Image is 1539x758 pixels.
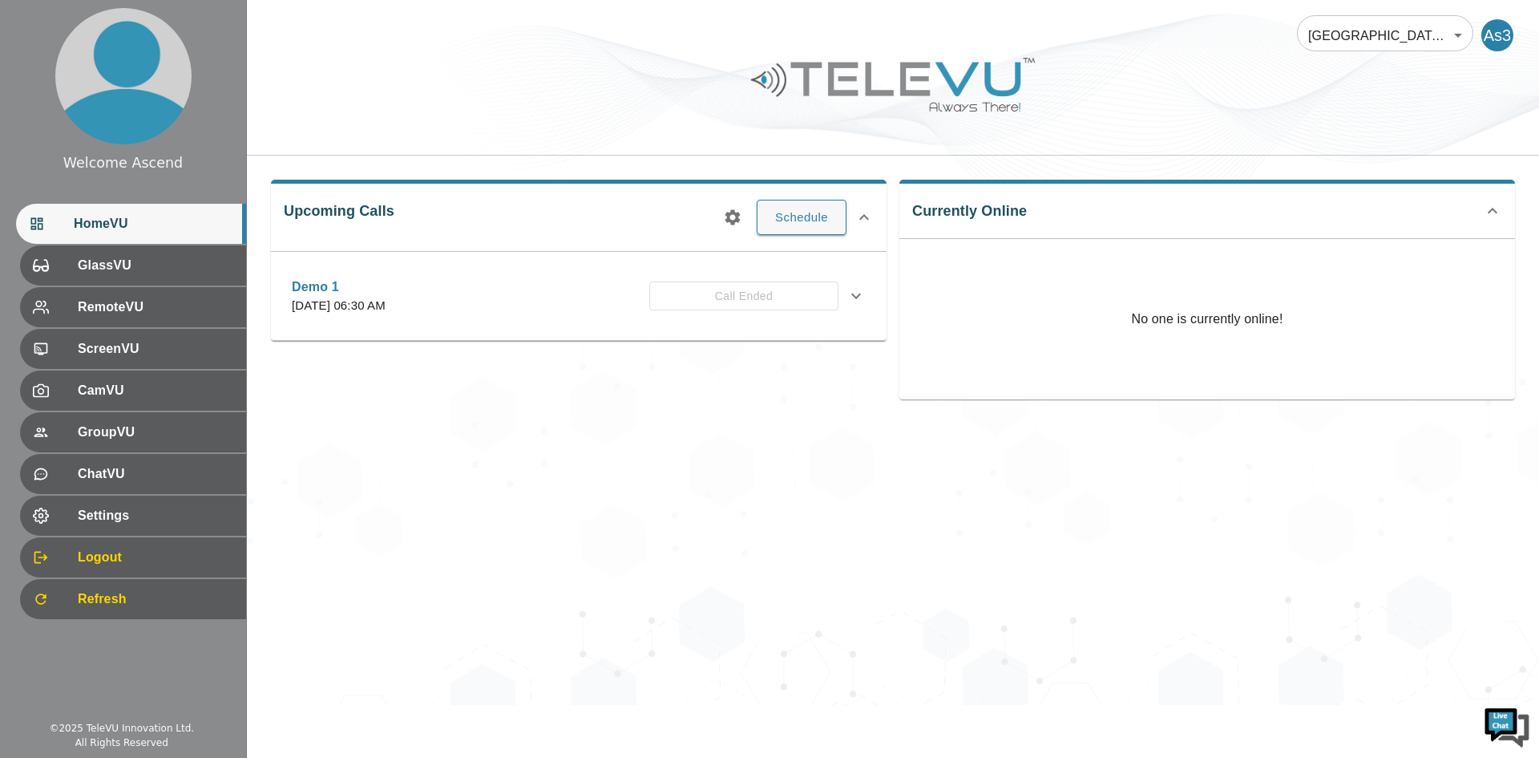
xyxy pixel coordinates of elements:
[20,537,246,578] div: Logout
[1297,13,1473,58] div: [GEOGRAPHIC_DATA] At Home
[757,200,846,235] button: Schedule
[279,268,879,325] div: Demo 1[DATE] 06:30 AMCall Ended
[20,245,246,286] div: GlassVU
[55,8,192,144] img: profile.png
[78,298,233,317] span: RemoteVU
[78,506,233,525] span: Settings
[20,329,246,369] div: ScreenVU
[749,51,1037,118] img: Logo
[78,381,233,400] span: CamVU
[49,721,194,736] div: © 2025 TeleVU Innovation Ltd.
[78,464,233,484] span: ChatVU
[78,339,233,359] span: ScreenVU
[16,204,246,244] div: HomeVU
[78,548,233,567] span: Logout
[20,287,246,327] div: RemoteVU
[63,152,183,173] div: Welcome Ascend
[78,256,233,275] span: GlassVU
[78,423,233,442] span: GroupVU
[1481,19,1513,51] div: As3
[20,454,246,494] div: ChatVU
[20,496,246,536] div: Settings
[20,579,246,619] div: Refresh
[20,371,246,411] div: CamVU
[78,590,233,609] span: Refresh
[292,297,386,315] p: [DATE] 06:30 AM
[20,412,246,452] div: GroupVU
[292,278,386,297] p: Demo 1
[1131,239,1282,399] p: No one is currently online!
[75,736,168,750] div: All Rights Reserved
[74,214,233,233] span: HomeVU
[1483,702,1531,750] img: Chat Widget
